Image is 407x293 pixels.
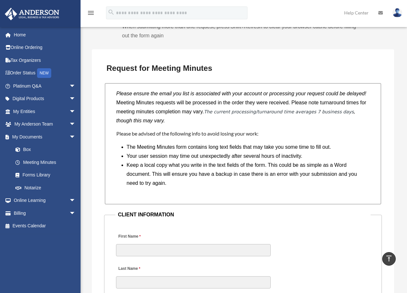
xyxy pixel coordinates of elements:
[392,8,402,17] img: User Pic
[116,264,142,273] label: Last Name
[69,80,82,93] span: arrow_drop_down
[5,220,85,232] a: Events Calendar
[385,255,393,262] i: vertical_align_top
[5,194,85,207] a: Online Learningarrow_drop_down
[5,207,85,220] a: Billingarrow_drop_down
[3,8,61,20] img: Anderson Advisors Platinum Portal
[69,207,82,220] span: arrow_drop_down
[69,118,82,131] span: arrow_drop_down
[5,92,85,105] a: Digital Productsarrow_drop_down
[116,130,370,137] h4: Please be advised of the following info to avoid losing your work:
[5,54,85,67] a: Tax Organizers
[122,22,364,40] p: When submitting more than one request, press Shift+Refresh to clear your browser cache before fil...
[69,105,82,118] span: arrow_drop_down
[9,156,82,169] a: Meeting Minutes
[108,9,115,16] i: search
[116,232,142,241] label: First Name
[69,194,82,207] span: arrow_drop_down
[37,68,51,78] div: NEW
[9,181,85,194] a: Notarize
[9,143,85,156] a: Box
[9,169,85,182] a: Forms Library
[127,143,364,152] li: The Meeting Minutes form contains long text fields that may take you some time to fill out.
[5,67,85,80] a: Order StatusNEW
[5,105,85,118] a: My Entitiesarrow_drop_down
[127,161,364,188] li: Keep a local copy what you write in the text fields of the form. This could be as simple as a Wor...
[104,61,382,75] h3: Request for Meeting Minutes
[127,152,364,161] li: Your user session may time out unexpectedly after several hours of inactivity.
[69,92,82,106] span: arrow_drop_down
[87,9,95,17] i: menu
[5,80,85,92] a: Platinum Q&Aarrow_drop_down
[5,28,85,41] a: Home
[5,118,85,131] a: My Anderson Teamarrow_drop_down
[116,98,370,125] p: Meeting Minutes requests will be processed in the order they were received. Please note turnaroun...
[115,210,371,219] legend: CLIENT INFORMATION
[87,11,95,17] a: menu
[5,41,85,54] a: Online Ordering
[69,130,82,144] span: arrow_drop_down
[5,130,85,143] a: My Documentsarrow_drop_down
[204,109,354,114] em: The current processing/turnaround time averages 7 business days
[382,252,396,266] a: vertical_align_top
[116,91,366,96] i: Please ensure the email you list is associated with your account or processing your request could...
